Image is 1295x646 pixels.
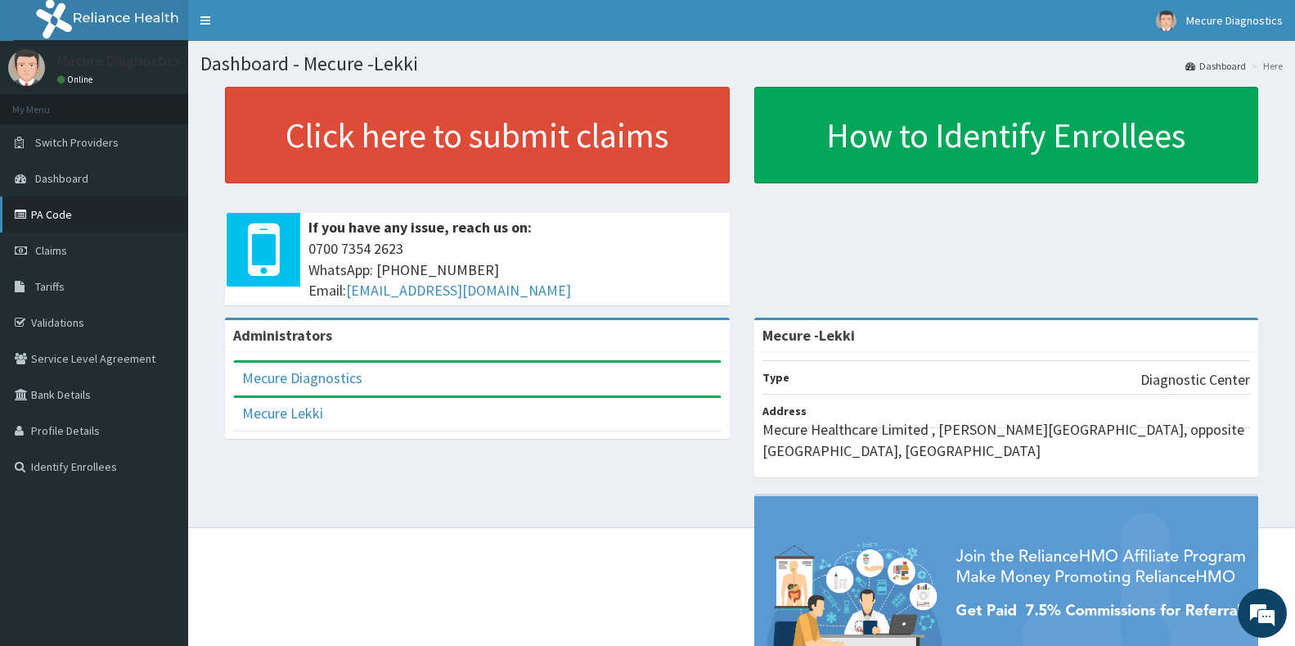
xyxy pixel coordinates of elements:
a: Mecure Diagnostics [242,368,362,387]
strong: Mecure -Lekki [762,326,855,345]
b: Type [762,370,789,385]
p: Diagnostic Center [1140,369,1250,391]
span: Mecure Diagnostics [1186,13,1283,28]
span: Tariffs [35,279,65,294]
a: Mecure Lekki [242,404,323,422]
a: Dashboard [1185,59,1246,73]
img: User Image [8,49,45,86]
b: Administrators [233,326,332,345]
a: How to Identify Enrollees [754,87,1259,183]
p: Mecure Diagnostics [57,53,181,68]
li: Here [1248,59,1283,73]
span: Switch Providers [35,135,119,150]
b: If you have any issue, reach us on: [308,218,532,237]
span: Dashboard [35,171,88,186]
span: Claims [35,243,67,258]
a: Online [57,74,97,85]
h1: Dashboard - Mecure -Lekki [200,53,1283,75]
b: Address [762,404,807,418]
span: 0700 7354 2623 WhatsApp: [PHONE_NUMBER] Email: [308,238,722,301]
p: Mecure Healthcare Limited , [PERSON_NAME][GEOGRAPHIC_DATA], opposite [GEOGRAPHIC_DATA], [GEOGRAPH... [762,419,1251,461]
a: [EMAIL_ADDRESS][DOMAIN_NAME] [346,281,571,300]
a: Click here to submit claims [225,87,730,183]
img: User Image [1156,11,1176,31]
